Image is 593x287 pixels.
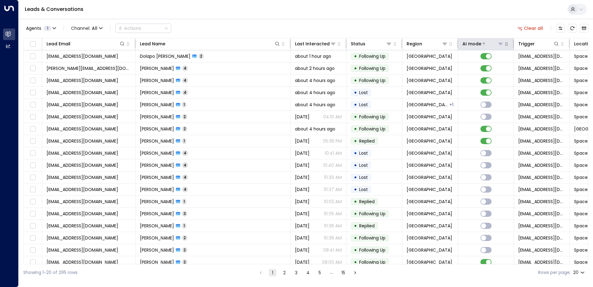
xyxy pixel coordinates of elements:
[295,89,335,96] span: about 4 hours ago
[29,198,37,206] span: Toggle select row
[359,77,386,84] span: Following Up
[359,211,386,217] span: Following Up
[462,40,504,48] div: AI mode
[29,52,37,60] span: Toggle select row
[269,269,276,276] button: page 1
[328,269,335,276] div: …
[354,184,357,195] div: •
[29,65,37,72] span: Toggle select row
[324,186,342,193] p: 10:37 AM
[407,174,452,180] span: Birmingham
[23,24,58,33] button: Agents1
[295,65,335,71] span: about 2 hours ago
[407,162,452,168] span: Birmingham
[354,87,357,98] div: •
[295,77,335,84] span: about 4 hours ago
[407,223,452,229] span: Birmingham
[257,269,359,276] nav: pagination navigation
[182,126,187,131] span: 2
[29,101,37,109] span: Toggle select row
[518,89,565,96] span: leads@space-station.co.uk
[359,114,386,120] span: Following Up
[354,245,357,255] div: •
[29,77,37,84] span: Toggle select row
[295,162,310,168] span: Yesterday
[182,187,188,192] span: 4
[354,233,357,243] div: •
[182,259,187,265] span: 2
[47,247,118,253] span: thebabyhutclothing@outlook.com
[140,259,174,265] span: Charlotte Costa
[316,269,323,276] button: Go to page 5
[29,246,37,254] span: Toggle select row
[407,89,452,96] span: Birmingham
[115,24,171,33] div: Button group with a nested menu
[140,65,174,71] span: Bob Singh
[359,247,386,253] span: Following Up
[354,112,357,122] div: •
[518,211,565,217] span: leads@space-station.co.uk
[47,114,118,120] span: mahmoudeg@mail.com
[354,172,357,183] div: •
[118,25,141,31] div: Actions
[573,268,586,277] div: 20
[359,65,386,71] span: Following Up
[26,26,41,30] span: Agents
[140,114,174,120] span: Mahmoud Mohamed
[359,223,375,229] span: Replied
[323,138,342,144] p: 05:36 PM
[323,162,342,168] p: 10:40 AM
[359,198,375,205] span: Replied
[359,174,368,180] span: Lost
[29,186,37,194] span: Toggle select row
[359,259,386,265] span: Following Up
[140,77,174,84] span: Asif Hussain
[354,63,357,74] div: •
[518,126,565,132] span: leads@space-station.co.uk
[407,138,452,144] span: Birmingham
[140,40,165,48] div: Lead Name
[354,148,357,158] div: •
[47,235,118,241] span: joy.madaan94@gmail.com
[407,235,452,241] span: Birmingham
[115,24,171,33] button: Actions
[29,89,37,97] span: Toggle select row
[47,174,118,180] span: awais.inam15@outlook.com
[325,150,342,156] p: 10:41 AM
[518,235,565,241] span: leads@space-station.co.uk
[29,222,37,230] span: Toggle select row
[359,235,386,241] span: Following Up
[515,24,546,33] button: Clear all
[324,198,342,205] p: 10:02 AM
[407,126,452,132] span: Birmingham
[407,40,422,48] div: Region
[359,162,368,168] span: Lost
[281,269,288,276] button: Go to page 2
[47,211,118,217] span: tiffanymariah97@gmail.com
[47,150,118,156] span: dukpik@gmail.com
[568,24,577,33] span: Refresh
[407,186,452,193] span: Birmingham
[47,53,118,59] span: sesimatthew@yahoo.co.uk
[518,174,565,180] span: leads@space-station.co.uk
[359,53,386,59] span: Following Up
[29,125,37,133] span: Toggle select row
[359,138,375,144] span: Replied
[354,208,357,219] div: •
[92,26,97,31] span: All
[518,40,560,48] div: Trigger
[407,114,452,120] span: Birmingham
[29,137,37,145] span: Toggle select row
[47,102,118,108] span: mahmoudeg@mail.com
[351,40,392,48] div: Status
[182,90,188,95] span: 4
[182,114,187,119] span: 2
[518,247,565,253] span: leads@space-station.co.uk
[47,40,70,48] div: Lead Email
[354,160,357,171] div: •
[140,174,174,180] span: Mohammed Inam
[518,114,565,120] span: leads@space-station.co.uk
[359,102,368,108] span: Lost
[47,89,118,96] span: mr.lacoste.nm1@gmail.com
[182,138,186,143] span: 1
